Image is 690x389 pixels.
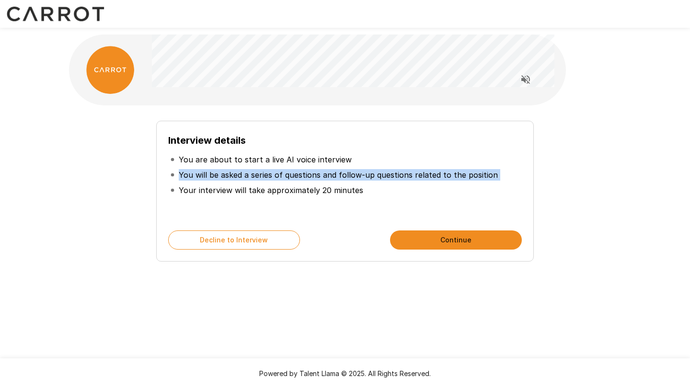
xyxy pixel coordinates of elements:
[516,70,535,89] button: Read questions aloud
[86,46,134,94] img: carrot_logo.png
[168,135,246,146] b: Interview details
[168,230,300,250] button: Decline to Interview
[11,369,678,378] p: Powered by Talent Llama © 2025. All Rights Reserved.
[179,169,498,181] p: You will be asked a series of questions and follow-up questions related to the position
[390,230,522,250] button: Continue
[179,154,352,165] p: You are about to start a live AI voice interview
[179,184,363,196] p: Your interview will take approximately 20 minutes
